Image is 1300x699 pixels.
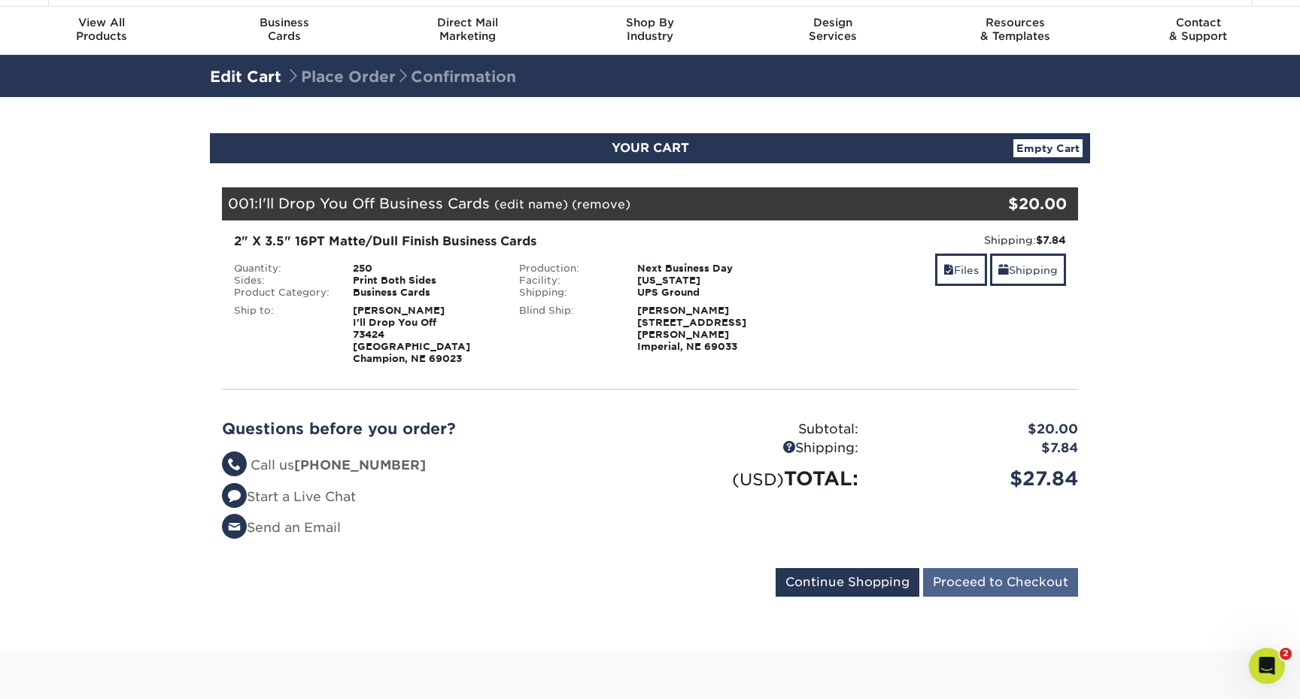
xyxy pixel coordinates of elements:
span: Design [741,16,924,29]
a: (edit name) [494,197,568,211]
span: View All [11,16,193,29]
div: 001: [222,187,935,220]
span: Place Order Confirmation [286,68,516,86]
div: Product Category: [223,287,342,299]
div: 250 [342,263,508,275]
strong: [PERSON_NAME] I'll Drop You Off 73424 [GEOGRAPHIC_DATA] Champion, NE 69023 [353,305,470,364]
a: Send an Email [222,520,341,535]
span: Direct Mail [376,16,559,29]
div: Subtotal: [650,420,870,439]
div: Cards [193,16,376,43]
div: TOTAL: [650,464,870,493]
div: $20.00 [935,193,1067,215]
div: Services [741,16,924,43]
span: Contact [1107,16,1289,29]
span: I'll Drop You Off Business Cards [258,195,490,211]
strong: $7.84 [1036,234,1066,246]
a: Empty Cart [1013,139,1083,157]
a: Start a Live Chat [222,489,356,504]
a: (remove) [572,197,630,211]
h2: Questions before you order? [222,420,639,438]
div: [US_STATE] [626,275,792,287]
div: $27.84 [870,464,1089,493]
span: YOUR CART [612,141,689,155]
input: Continue Shopping [776,568,919,597]
div: 2" X 3.5" 16PT Matte/Dull Finish Business Cards [234,232,781,251]
div: Business Cards [342,287,508,299]
div: Shipping: [650,439,870,458]
div: Products [11,16,193,43]
a: Shipping [990,254,1066,286]
div: Facility: [508,275,627,287]
a: Shop ByIndustry [559,7,742,55]
a: Direct MailMarketing [376,7,559,55]
div: UPS Ground [626,287,792,299]
iframe: Intercom live chat [1249,648,1285,684]
a: Edit Cart [210,68,281,86]
div: Next Business Day [626,263,792,275]
div: Quantity: [223,263,342,275]
div: Sides: [223,275,342,287]
span: files [943,264,954,276]
div: Ship to: [223,305,342,365]
input: Proceed to Checkout [923,568,1078,597]
li: Call us [222,456,639,476]
a: Resources& Templates [924,7,1107,55]
a: Files [935,254,987,286]
div: Industry [559,16,742,43]
span: Business [193,16,376,29]
div: & Templates [924,16,1107,43]
strong: [PHONE_NUMBER] [294,457,426,473]
div: & Support [1107,16,1289,43]
div: Shipping: [508,287,627,299]
strong: [PERSON_NAME] [STREET_ADDRESS][PERSON_NAME] Imperial, NE 69033 [637,305,746,352]
div: Print Both Sides [342,275,508,287]
a: BusinessCards [193,7,376,55]
div: Marketing [376,16,559,43]
a: View AllProducts [11,7,193,55]
div: Blind Ship: [508,305,627,353]
span: Resources [924,16,1107,29]
a: DesignServices [741,7,924,55]
div: $20.00 [870,420,1089,439]
div: Production: [508,263,627,275]
span: Shop By [559,16,742,29]
div: $7.84 [870,439,1089,458]
span: 2 [1280,648,1292,660]
small: (USD) [732,470,784,489]
div: Shipping: [803,232,1066,248]
a: Contact& Support [1107,7,1289,55]
span: shipping [998,264,1009,276]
